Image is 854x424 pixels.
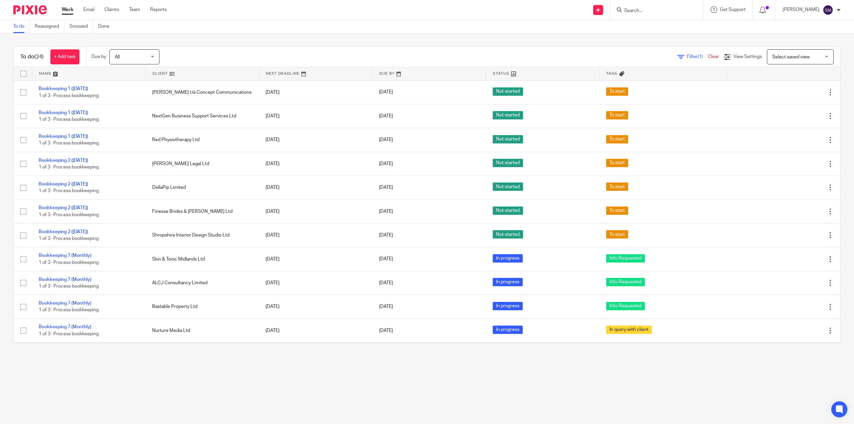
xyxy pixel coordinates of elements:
[379,304,393,309] span: [DATE]
[39,165,99,169] span: 1 of 3 · Process bookkeeping
[39,134,88,139] a: Bookkeeping 1 ([DATE])
[493,302,523,310] span: In progress
[39,189,99,193] span: 1 of 3 · Process bookkeeping
[606,230,628,239] span: To start
[259,176,372,199] td: [DATE]
[606,302,645,310] span: Info Requested
[493,135,523,143] span: Not started
[39,158,88,163] a: Bookkeeping 2 ([DATE])
[39,205,88,210] a: Bookkeeping 2 ([DATE])
[259,80,372,104] td: [DATE]
[39,284,99,289] span: 1 of 3 · Process bookkeeping
[39,325,91,329] a: Bookkeeping 7 (Monthly)
[39,277,91,282] a: Bookkeeping 7 (Monthly)
[783,6,819,13] p: [PERSON_NAME]
[35,20,64,33] a: Reassigned
[39,182,88,186] a: Bookkeeping 2 ([DATE])
[259,199,372,223] td: [DATE]
[493,254,523,263] span: In progress
[13,20,30,33] a: To do
[145,176,259,199] td: DellaPip Limited
[91,53,106,60] p: Due by
[259,104,372,128] td: [DATE]
[39,213,99,217] span: 1 of 3 · Process bookkeeping
[34,54,44,59] span: (24)
[129,6,140,13] a: Team
[145,152,259,175] td: [PERSON_NAME] Legal Ltd
[13,5,47,14] img: Pixie
[115,55,120,59] span: All
[39,117,99,122] span: 1 of 3 · Process bookkeeping
[379,114,393,118] span: [DATE]
[379,233,393,238] span: [DATE]
[145,271,259,295] td: ALCJ Consultancy Limited
[606,206,628,215] span: To start
[606,87,628,96] span: To start
[379,161,393,166] span: [DATE]
[606,326,652,334] span: In query with client
[39,308,99,313] span: 1 of 3 · Process bookkeeping
[50,49,79,64] a: + Add task
[379,257,393,262] span: [DATE]
[39,141,99,146] span: 1 of 3 · Process bookkeeping
[259,319,372,342] td: [DATE]
[39,332,99,336] span: 1 of 3 · Process bookkeeping
[39,253,91,258] a: Bookkeeping 7 (Monthly)
[145,247,259,271] td: Skin & Tonic Midlands Ltd
[39,260,99,265] span: 1 of 3 · Process bookkeeping
[698,54,703,59] span: (1)
[606,72,617,75] span: Tags
[708,54,719,59] a: Clear
[145,295,259,319] td: Bastable Property Ltd
[145,128,259,152] td: Red Physiotherapy Ltd
[772,55,810,59] span: Select saved view
[62,6,73,13] a: Work
[145,199,259,223] td: Finesse Brides & [PERSON_NAME] Ltd
[39,93,99,98] span: 1 of 3 · Process bookkeeping
[379,209,393,214] span: [DATE]
[733,54,762,59] span: View Settings
[493,230,523,239] span: Not started
[606,182,628,191] span: To start
[259,343,372,366] td: [DATE]
[39,230,88,234] a: Bookkeeping 2 ([DATE])
[493,182,523,191] span: Not started
[379,185,393,190] span: [DATE]
[145,319,259,342] td: Nurture Media Ltd
[39,236,99,241] span: 1 of 3 · Process bookkeeping
[98,20,114,33] a: Done
[379,328,393,333] span: [DATE]
[493,278,523,286] span: In progress
[259,247,372,271] td: [DATE]
[39,86,88,91] a: Bookkeeping 1 ([DATE])
[720,7,746,12] span: Get Support
[606,254,645,263] span: Info Requested
[379,90,393,95] span: [DATE]
[493,159,523,167] span: Not started
[259,271,372,295] td: [DATE]
[259,152,372,175] td: [DATE]
[145,80,259,104] td: [PERSON_NAME] t/a Concept Communications
[259,295,372,319] td: [DATE]
[104,6,119,13] a: Clients
[493,206,523,215] span: Not started
[259,128,372,152] td: [DATE]
[145,104,259,128] td: NextGen Business Support Services Ltd
[39,110,88,115] a: Bookkeeping 1 ([DATE])
[606,278,645,286] span: Info Requested
[150,6,167,13] a: Reports
[69,20,93,33] a: Snoozed
[606,135,628,143] span: To start
[687,54,708,59] span: Filter
[379,281,393,285] span: [DATE]
[145,224,259,247] td: Shropshire Interior Design Studio Ltd
[379,137,393,142] span: [DATE]
[83,6,94,13] a: Email
[606,159,628,167] span: To start
[606,111,628,119] span: To start
[20,53,44,60] h1: To do
[493,87,523,96] span: Not started
[145,343,259,366] td: Press for Attention PR Ltd
[823,5,833,15] img: svg%3E
[493,111,523,119] span: Not started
